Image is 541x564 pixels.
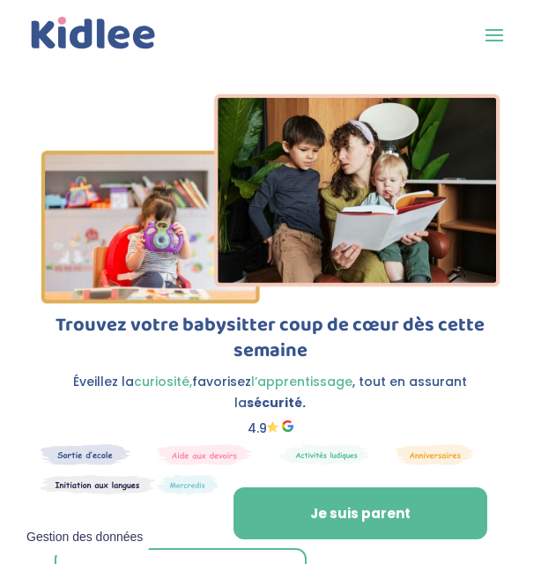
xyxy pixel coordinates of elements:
p: 4.9 [41,419,500,440]
img: Atelier thematique [41,474,155,495]
strong: sécurité. [247,394,306,412]
img: Sortie decole [41,444,130,465]
img: Mercredi [278,444,369,465]
p: Éveillez la favorisez , tout en assurant la [41,372,500,414]
img: Anniversaire [396,444,474,465]
img: weekends [157,444,251,465]
span: l’apprentissage [251,373,352,390]
img: Thematique [157,474,219,495]
button: Gestion des données [16,519,153,556]
span: curiosité, [134,373,192,390]
picture: Group 8-2 [41,291,500,308]
a: Je suis parent [233,487,487,540]
span: Gestion des données [26,530,143,545]
h1: Trouvez votre babysitter coup de cœur dès cette semaine [41,313,500,372]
